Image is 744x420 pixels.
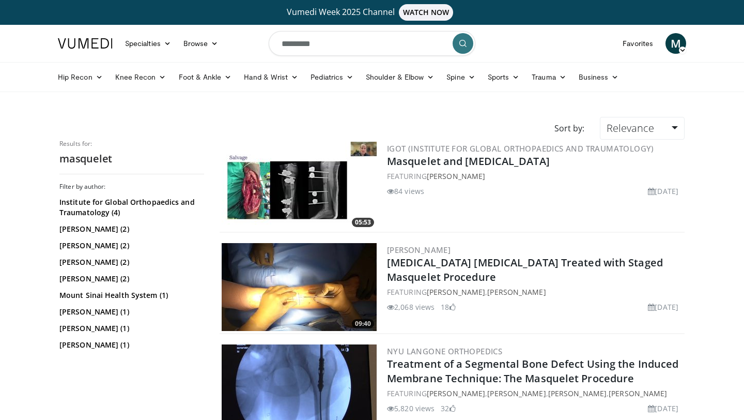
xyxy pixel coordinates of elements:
a: Mount Sinai Health System (1) [59,290,202,301]
a: [PERSON_NAME] (1) [59,323,202,334]
span: WATCH NOW [399,4,454,21]
a: [PERSON_NAME] [427,287,485,297]
img: 632499e5-8193-4d50-9b11-33775d28bc3a.300x170_q85_crop-smart_upscale.jpg [222,243,377,331]
div: FEATURING [387,171,683,182]
h3: Filter by author: [59,183,204,191]
a: Knee Recon [109,67,173,87]
a: [PERSON_NAME] [487,287,546,297]
a: Relevance [600,117,685,140]
a: Hand & Wrist [238,67,304,87]
li: [DATE] [648,302,678,312]
a: Vumedi Week 2025 ChannelWATCH NOW [59,4,685,21]
a: [PERSON_NAME] [427,388,485,398]
li: 5,820 views [387,403,435,414]
a: Foot & Ankle [173,67,238,87]
div: FEATURING , [387,287,683,297]
li: 32 [441,403,455,414]
a: [PERSON_NAME] [548,388,607,398]
li: [DATE] [648,403,678,414]
a: [PERSON_NAME] (1) [59,340,202,350]
a: Institute for Global Orthopaedics and Traumatology (4) [59,197,202,218]
a: Treatment of a Segmental Bone Defect Using the Induced Membrane Technique: The Masquelet Procedure [387,357,678,385]
img: VuMedi Logo [58,38,113,49]
a: [PERSON_NAME] [387,245,451,255]
a: M [665,33,686,54]
a: Browse [177,33,225,54]
li: [DATE] [648,186,678,197]
div: Sort by: [547,117,592,140]
img: 45d07222-0513-42b9-a94d-c15fcba925ec.300x170_q85_crop-smart_upscale.jpg [222,142,377,230]
a: [PERSON_NAME] (1) [59,307,202,317]
a: [PERSON_NAME] [427,171,485,181]
a: [MEDICAL_DATA] [MEDICAL_DATA] Treated with Staged Masquelet Procedure [387,256,663,284]
a: Spine [440,67,481,87]
h2: masquelet [59,152,204,166]
a: NYU Langone Orthopedics [387,346,502,356]
a: Hip Recon [52,67,109,87]
a: Business [572,67,625,87]
a: Masquelet and [MEDICAL_DATA] [387,154,550,168]
a: Shoulder & Elbow [360,67,440,87]
span: 05:53 [352,218,374,227]
input: Search topics, interventions [269,31,475,56]
a: [PERSON_NAME] (2) [59,241,202,251]
span: Relevance [607,121,654,135]
a: Trauma [525,67,572,87]
a: Sports [482,67,526,87]
a: Specialties [119,33,177,54]
li: 2,068 views [387,302,435,312]
a: [PERSON_NAME] (2) [59,224,202,234]
a: [PERSON_NAME] (2) [59,274,202,284]
a: [PERSON_NAME] (2) [59,257,202,267]
div: FEATURING , , , [387,388,683,399]
a: [PERSON_NAME] [609,388,667,398]
a: Favorites [616,33,659,54]
a: [PERSON_NAME] [487,388,546,398]
p: Results for: [59,140,204,148]
li: 18 [441,302,455,312]
a: IGOT (Institute for Global Orthopaedics and Traumatology) [387,143,654,154]
a: 09:40 [222,243,377,331]
li: 84 views [387,186,424,197]
a: Pediatrics [304,67,360,87]
a: 05:53 [222,142,377,230]
span: 09:40 [352,319,374,328]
